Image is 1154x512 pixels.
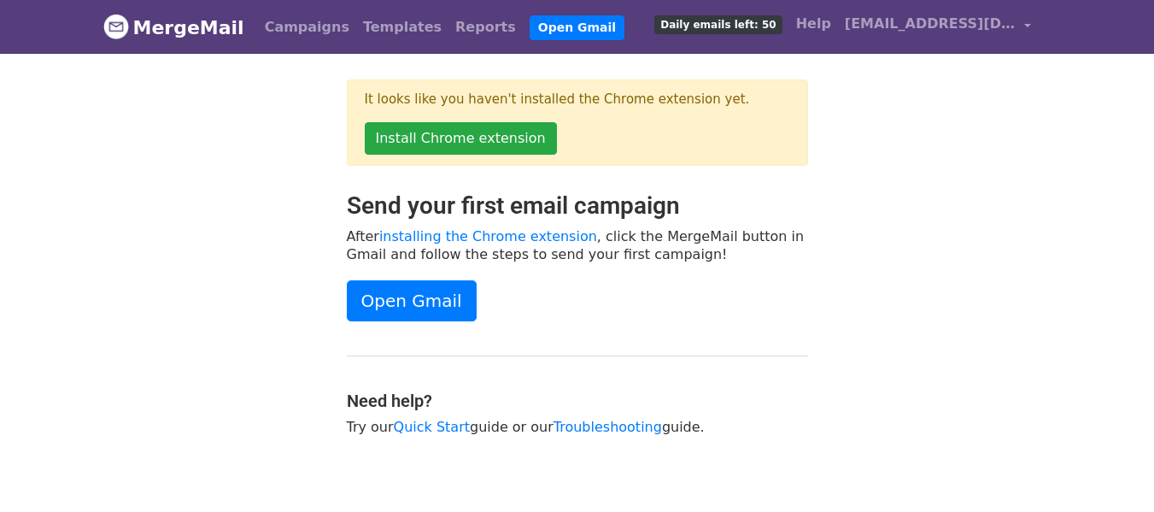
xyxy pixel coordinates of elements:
span: [EMAIL_ADDRESS][DOMAIN_NAME] [845,14,1016,34]
a: MergeMail [103,9,244,45]
span: Daily emails left: 50 [654,15,782,34]
img: MergeMail logo [103,14,129,39]
a: Open Gmail [347,280,477,321]
a: Daily emails left: 50 [647,7,788,41]
a: Help [789,7,838,41]
p: After , click the MergeMail button in Gmail and follow the steps to send your first campaign! [347,227,808,263]
a: Troubleshooting [554,419,662,435]
a: Templates [356,10,448,44]
a: installing the Chrome extension [379,228,597,244]
p: Try our guide or our guide. [347,418,808,436]
h2: Send your first email campaign [347,191,808,221]
a: Campaigns [258,10,356,44]
p: It looks like you haven't installed the Chrome extension yet. [365,91,790,109]
a: Quick Start [394,419,470,435]
a: [EMAIL_ADDRESS][DOMAIN_NAME] [838,7,1038,47]
a: Install Chrome extension [365,122,557,155]
a: Open Gmail [530,15,624,40]
a: Reports [448,10,523,44]
h4: Need help? [347,391,808,411]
